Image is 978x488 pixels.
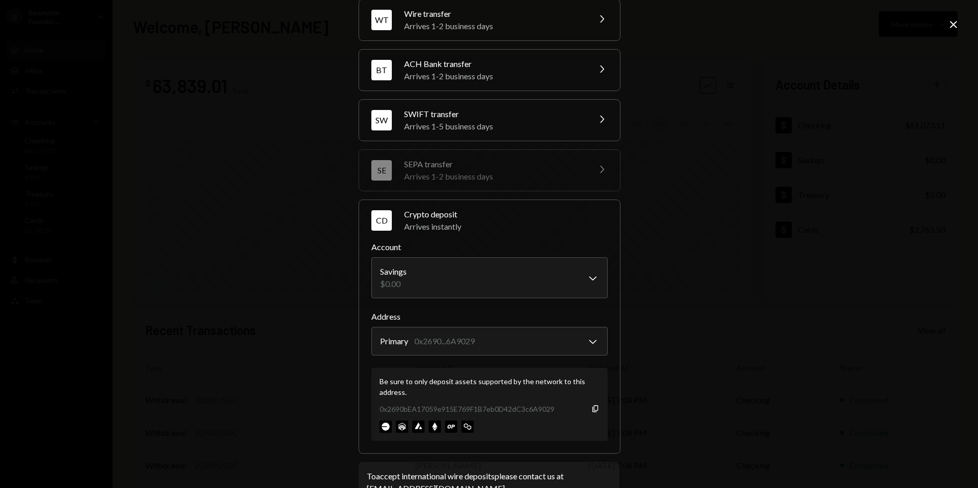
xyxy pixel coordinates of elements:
label: Address [371,310,608,323]
button: SWSWIFT transferArrives 1-5 business days [359,100,620,141]
div: Arrives 1-2 business days [404,170,583,183]
div: ACH Bank transfer [404,58,583,70]
img: optimism-mainnet [445,420,457,433]
div: Wire transfer [404,8,583,20]
div: SW [371,110,392,130]
label: Account [371,241,608,253]
button: SESEPA transferArrives 1-2 business days [359,150,620,191]
img: arbitrum-mainnet [396,420,408,433]
div: 0x2690...6A9029 [414,335,475,347]
div: Arrives 1-2 business days [404,70,583,82]
div: CDCrypto depositArrives instantly [371,241,608,441]
div: BT [371,60,392,80]
button: BTACH Bank transferArrives 1-2 business days [359,50,620,91]
div: Arrives 1-5 business days [404,120,583,132]
button: CDCrypto depositArrives instantly [359,200,620,241]
img: polygon-mainnet [461,420,474,433]
div: SE [371,160,392,181]
img: avalanche-mainnet [412,420,425,433]
div: CD [371,210,392,231]
div: SWIFT transfer [404,108,583,120]
div: WT [371,10,392,30]
button: Address [371,327,608,356]
button: Account [371,257,608,298]
div: SEPA transfer [404,158,583,170]
div: Crypto deposit [404,208,608,220]
img: ethereum-mainnet [429,420,441,433]
img: base-mainnet [380,420,392,433]
div: Arrives instantly [404,220,608,233]
div: Arrives 1-2 business days [404,20,583,32]
div: Be sure to only deposit assets supported by the network to this address. [380,376,599,397]
div: 0x2690bEA17059e915E769F1B7eb0D42dC3c6A9029 [380,404,554,414]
